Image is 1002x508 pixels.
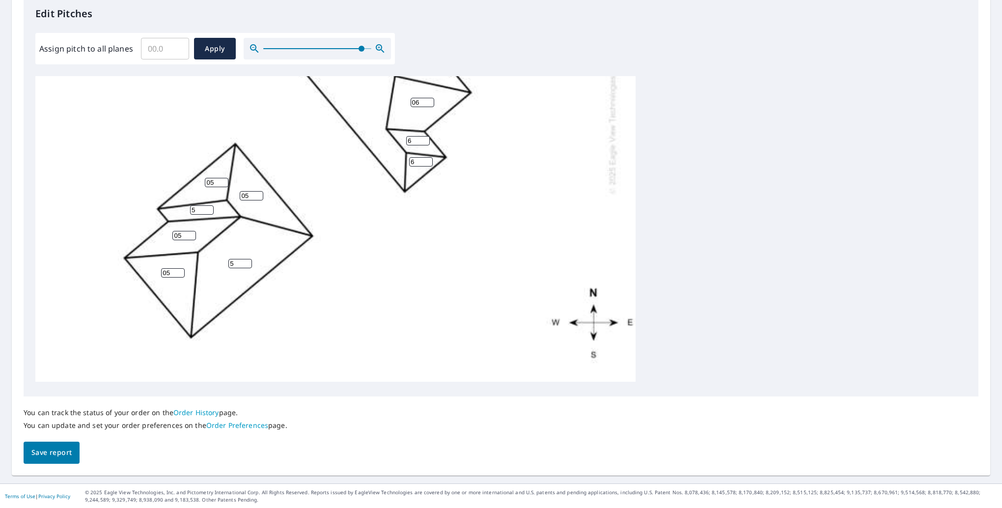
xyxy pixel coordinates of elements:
[31,447,72,459] span: Save report
[202,43,228,55] span: Apply
[24,408,287,417] p: You can track the status of your order on the page.
[194,38,236,59] button: Apply
[5,493,70,499] p: |
[38,493,70,500] a: Privacy Policy
[5,493,35,500] a: Terms of Use
[24,421,287,430] p: You can update and set your order preferences on the page.
[141,35,189,62] input: 00.0
[39,43,133,55] label: Assign pitch to all planes
[35,6,967,21] p: Edit Pitches
[24,442,80,464] button: Save report
[206,421,268,430] a: Order Preferences
[173,408,219,417] a: Order History
[85,489,997,504] p: © 2025 Eagle View Technologies, Inc. and Pictometry International Corp. All Rights Reserved. Repo...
